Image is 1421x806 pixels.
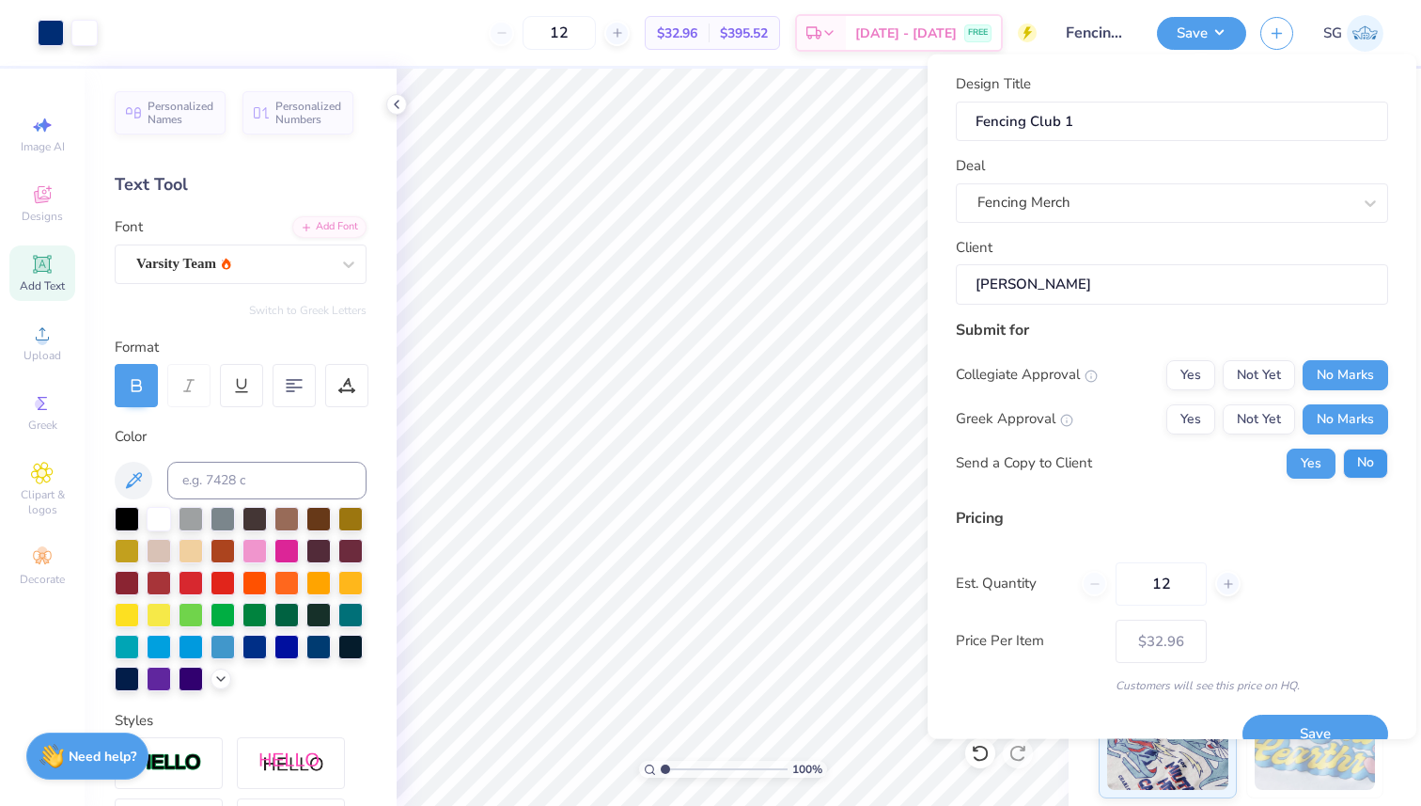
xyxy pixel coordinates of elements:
span: $32.96 [657,24,697,43]
span: Clipart & logos [9,487,75,517]
span: Upload [23,348,61,363]
button: Not Yet [1223,359,1295,389]
button: Yes [1166,403,1215,434]
span: SG [1323,23,1342,44]
img: Stroke [136,752,202,774]
span: 100 % [792,761,822,778]
span: Decorate [20,572,65,587]
div: Text Tool [115,172,367,198]
button: No [1343,448,1388,478]
button: Save [1157,17,1246,50]
div: Pricing [956,506,1388,529]
div: Styles [115,710,367,732]
label: Client [956,236,992,258]
div: Greek Approval [956,408,1073,430]
label: Est. Quantity [956,573,1068,594]
button: No Marks [1303,403,1388,434]
input: e.g. 7428 c [167,462,367,499]
input: – – [1116,561,1207,605]
div: Format [115,337,368,358]
label: Price Per Item [956,630,1101,652]
label: Deal [956,155,985,177]
div: Send a Copy to Client [956,452,1092,474]
span: Personalized Numbers [275,100,342,126]
a: SG [1323,15,1383,52]
button: No Marks [1303,359,1388,389]
span: Greek [28,418,57,433]
div: Color [115,426,367,448]
button: Not Yet [1223,403,1295,434]
span: [DATE] - [DATE] [855,24,957,43]
button: Save [1242,715,1388,753]
span: Add Text [20,278,65,293]
span: Designs [22,209,63,224]
span: FREE [968,26,988,40]
input: e.g. Ethan Linker [956,264,1388,305]
label: Design Title [956,73,1031,95]
input: – – [523,16,596,50]
div: Add Font [292,216,367,238]
img: Puff Ink [1255,696,1376,790]
input: Untitled Design [1051,14,1143,52]
button: Yes [1287,448,1335,478]
span: Image AI [21,139,65,154]
img: Shane Gray [1347,15,1383,52]
label: Font [115,216,143,238]
div: Customers will see this price on HQ. [956,676,1388,693]
img: Shadow [258,751,324,775]
span: $395.52 [720,24,768,43]
strong: Need help? [69,748,136,766]
div: Collegiate Approval [956,364,1098,386]
button: Switch to Greek Letters [249,303,367,318]
span: Personalized Names [148,100,214,126]
div: Submit for [956,318,1388,340]
button: Yes [1166,359,1215,389]
img: Standard [1107,696,1228,790]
